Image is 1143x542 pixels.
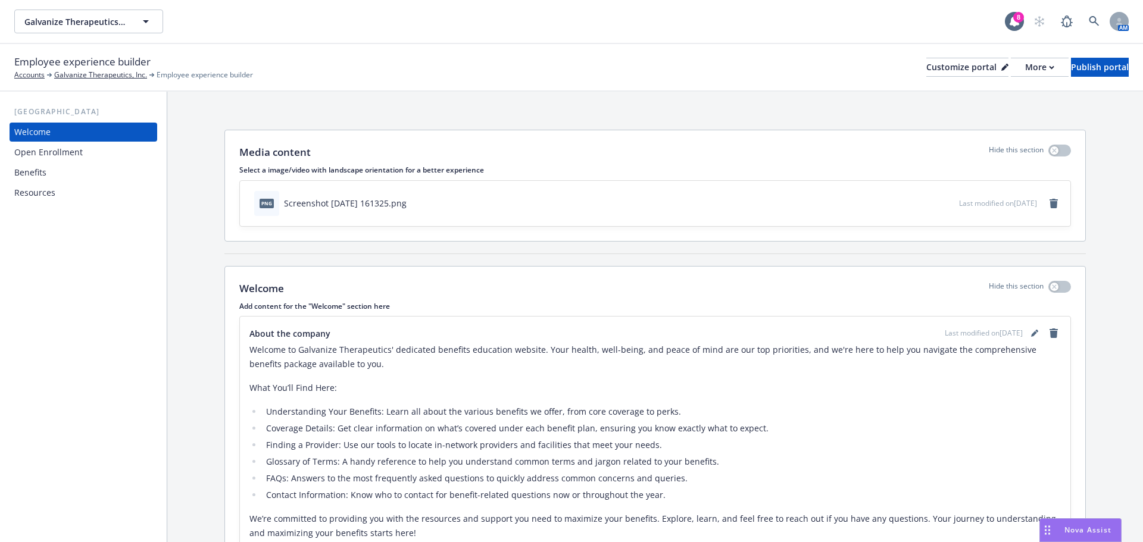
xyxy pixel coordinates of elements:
[249,343,1061,371] p: Welcome to Galvanize Therapeutics' dedicated benefits education website. Your health, well-being,...
[1055,10,1079,33] a: Report a Bug
[944,197,954,209] button: preview file
[10,183,157,202] a: Resources
[263,405,1061,419] li: Understanding Your Benefits: Learn all about the various benefits we offer, from core coverage to...
[260,199,274,208] span: png
[1047,326,1061,340] a: remove
[239,281,284,296] p: Welcome
[1025,58,1054,76] div: More
[263,455,1061,469] li: Glossary of Terms: A handy reference to help you understand common terms and jargon related to yo...
[249,512,1061,540] p: We’re committed to providing you with the resources and support you need to maximize your benefit...
[10,106,157,118] div: [GEOGRAPHIC_DATA]
[263,488,1061,502] li: Contact Information: Know who to contact for benefit-related questions now or throughout the year.
[54,70,147,80] a: Galvanize Therapeutics, Inc.
[1040,519,1055,541] div: Drag to move
[14,70,45,80] a: Accounts
[1071,58,1129,76] div: Publish portal
[1028,326,1042,340] a: editPencil
[945,328,1023,339] span: Last modified on [DATE]
[10,123,157,142] a: Welcome
[1013,12,1024,23] div: 8
[14,123,51,142] div: Welcome
[263,438,1061,452] li: Finding a Provider: Use our tools to locate in-network providers and facilities that meet your ne...
[263,421,1061,436] li: Coverage Details: Get clear information on what’s covered under each benefit plan, ensuring you k...
[239,301,1071,311] p: Add content for the "Welcome" section here
[14,183,55,202] div: Resources
[926,58,1008,76] div: Customize portal
[989,145,1044,160] p: Hide this section
[989,281,1044,296] p: Hide this section
[1028,10,1051,33] a: Start snowing
[24,15,127,28] span: Galvanize Therapeutics, Inc.
[1082,10,1106,33] a: Search
[249,381,1061,395] p: What You’ll Find Here:
[1011,58,1069,77] button: More
[14,10,163,33] button: Galvanize Therapeutics, Inc.
[10,163,157,182] a: Benefits
[10,143,157,162] a: Open Enrollment
[263,471,1061,485] li: FAQs: Answers to the most frequently asked questions to quickly address common concerns and queries.
[249,327,330,340] span: About the company
[1047,196,1061,211] a: remove
[959,198,1037,208] span: Last modified on [DATE]
[14,54,151,70] span: Employee experience builder
[284,197,407,209] div: Screenshot [DATE] 161325.png
[14,143,83,162] div: Open Enrollment
[14,163,46,182] div: Benefits
[157,70,253,80] span: Employee experience builder
[926,58,1008,77] button: Customize portal
[1039,518,1122,542] button: Nova Assist
[1064,525,1111,535] span: Nova Assist
[1071,58,1129,77] button: Publish portal
[239,165,1071,175] p: Select a image/video with landscape orientation for a better experience
[925,197,934,209] button: download file
[239,145,311,160] p: Media content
